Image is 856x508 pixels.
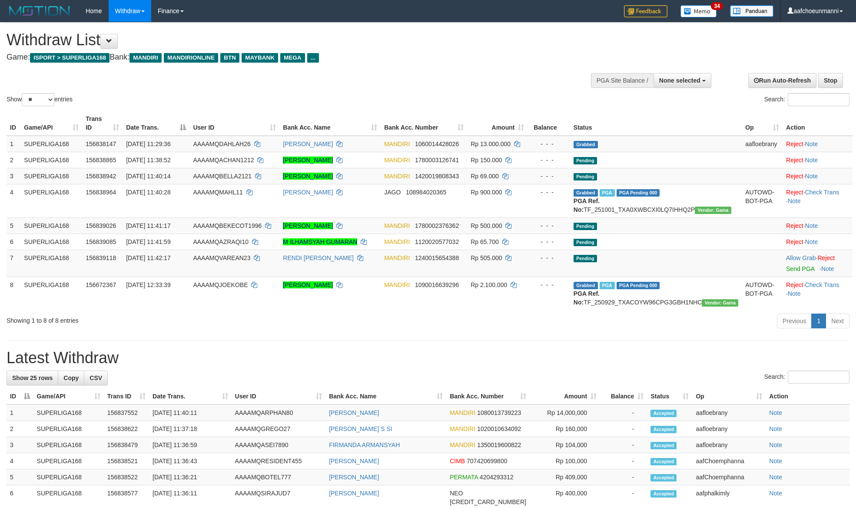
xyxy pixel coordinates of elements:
a: [PERSON_NAME] [283,140,333,147]
span: PGA Pending [617,189,660,197]
img: MOTION_logo.png [7,4,73,17]
span: Copy 1420019808343 to clipboard [415,173,459,180]
td: SUPERLIGA168 [33,404,104,421]
td: SUPERLIGA168 [20,217,82,234]
td: SUPERLIGA168 [20,250,82,277]
span: BTN [220,53,239,63]
div: - - - [531,140,566,148]
a: Note [769,425,782,432]
td: [DATE] 11:40:11 [149,404,232,421]
div: - - - [531,172,566,180]
td: AAAAMQASEI7890 [232,437,326,453]
b: PGA Ref. No: [574,197,600,213]
td: SUPERLIGA168 [20,168,82,184]
a: Note [805,222,818,229]
td: Rp 100,000 [530,453,600,469]
div: - - - [531,188,566,197]
td: SUPERLIGA168 [20,136,82,152]
span: Copy 5859459293703475 to clipboard [450,498,526,505]
a: 1 [811,314,826,328]
div: - - - [531,237,566,246]
a: Note [805,157,818,164]
td: AAAAMQARPHAN80 [232,404,326,421]
span: Copy 4204293312 to clipboard [480,474,514,481]
a: Note [769,458,782,465]
span: Copy 1120020577032 to clipboard [415,238,459,245]
td: 3 [7,437,33,453]
a: [PERSON_NAME] [329,458,379,465]
a: [PERSON_NAME] [283,281,333,288]
a: Note [769,474,782,481]
th: Game/API: activate to sort column ascending [33,388,104,404]
span: Copy 1020010634092 to clipboard [477,425,521,432]
span: [DATE] 11:38:52 [126,157,170,164]
a: Reject [786,157,803,164]
th: User ID: activate to sort column ascending [232,388,326,404]
span: MEGA [280,53,305,63]
a: Run Auto-Refresh [748,73,816,88]
a: [PERSON_NAME] [329,490,379,497]
td: aafChoemphanna [692,469,766,485]
span: 156839026 [86,222,116,229]
th: Trans ID: activate to sort column ascending [104,388,149,404]
td: 5 [7,469,33,485]
th: User ID: activate to sort column ascending [189,111,279,136]
td: Rp 409,000 [530,469,600,485]
span: Accepted [650,426,677,433]
span: AAAAMQVAREAN23 [193,254,250,261]
td: AAAAMQRESIDENT455 [232,453,326,469]
span: Copy [63,374,79,381]
span: Copy 108984020365 to clipboard [406,189,446,196]
td: [DATE] 11:37:18 [149,421,232,437]
span: Vendor URL: https://trx31.1velocity.biz [695,207,731,214]
span: AAAAMQBEKECOT1996 [193,222,262,229]
td: TF_250929_TXACOYW96CPG3GBH1NHC [570,277,742,310]
td: 5 [7,217,20,234]
a: [PERSON_NAME] [329,474,379,481]
a: Note [805,140,818,147]
span: MAYBANK [242,53,278,63]
a: Show 25 rows [7,371,58,385]
span: Copy 707420699800 to clipboard [467,458,507,465]
td: AAAAMQBOTEL777 [232,469,326,485]
td: · · [783,277,853,310]
span: [DATE] 11:41:59 [126,238,170,245]
th: Date Trans.: activate to sort column descending [123,111,189,136]
span: Rp 500.000 [471,222,502,229]
td: SUPERLIGA168 [33,453,104,469]
a: Note [788,197,801,204]
a: [PERSON_NAME] [283,189,333,196]
div: - - - [531,156,566,164]
span: Accepted [650,490,677,498]
td: 4 [7,453,33,469]
span: AAAAMQBELLA2121 [193,173,252,180]
span: Grabbed [574,189,598,197]
td: 3 [7,168,20,184]
th: Bank Acc. Number: activate to sort column ascending [381,111,467,136]
span: Accepted [650,474,677,481]
span: AAAAMQDAHLAH26 [193,140,250,147]
span: MANDIRI [384,222,410,229]
td: · · [783,184,853,217]
td: 156838522 [104,469,149,485]
span: Copy 1350019600822 to clipboard [477,441,521,448]
th: ID [7,111,20,136]
span: Copy 1240015654388 to clipboard [415,254,459,261]
th: Balance: activate to sort column ascending [600,388,647,404]
td: SUPERLIGA168 [33,421,104,437]
span: [DATE] 12:33:39 [126,281,170,288]
td: aafloebrany [692,437,766,453]
a: [PERSON_NAME] [283,157,333,164]
th: Amount: activate to sort column ascending [467,111,528,136]
a: CSV [84,371,108,385]
td: aafloebrany [692,421,766,437]
input: Search: [788,93,849,106]
span: 156838942 [86,173,116,180]
select: Showentries [22,93,54,106]
span: PGA Pending [617,282,660,289]
a: Note [769,490,782,497]
img: Button%20Memo.svg [680,5,717,17]
td: 156838479 [104,437,149,453]
td: [DATE] 11:36:43 [149,453,232,469]
span: AAAAMQAZRAQI10 [193,238,249,245]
